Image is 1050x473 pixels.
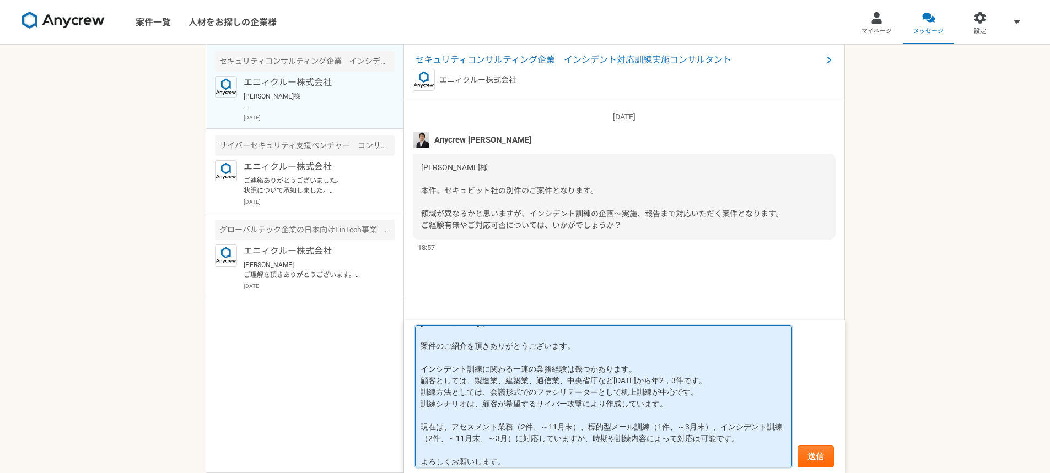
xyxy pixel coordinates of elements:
p: エニィクルー株式会社 [439,74,516,86]
span: Anycrew [PERSON_NAME] [434,134,531,146]
span: メッセージ [913,27,944,36]
p: [DATE] [244,198,395,206]
p: [DATE] [244,282,395,290]
img: logo_text_blue_01.png [413,69,435,91]
img: logo_text_blue_01.png [215,76,237,98]
button: 送信 [798,445,834,467]
p: エニィクルー株式会社 [244,160,380,173]
img: 8DqYSo04kwAAAAASUVORK5CYII= [22,12,105,29]
p: [DATE] [413,111,836,123]
img: logo_text_blue_01.png [215,160,237,182]
p: エニィクルー株式会社 [244,244,380,258]
p: [DATE] [244,113,395,122]
div: サイバーセキュリティ支援ベンチャー コンサルタント募集 [215,135,395,156]
img: MHYT8150_2.jpg [413,132,429,148]
span: セキュリティコンサルティング企業 インシデント対応訓練実施コンサルタント [415,53,822,67]
p: [PERSON_NAME]様 本件、セキュビット社の別件のご案件となります。 領域が異なるかと思いますが、インシデント訓練の企画～実施、報告まで対応いただく案件となります。 ご経験有無やご対応可... [244,91,380,111]
div: グローバルテック企業の日本向けFinTech事業 ITサポート業務（社内） [215,220,395,240]
span: 18:57 [418,242,435,253]
p: エニィクルー株式会社 [244,76,380,89]
p: [PERSON_NAME] ご理解を頂きありがとうございます。 是非ともご紹介を頂ければ幸いです。 よろしくお願いします [244,260,380,280]
span: 設定 [974,27,986,36]
span: マイページ [861,27,892,36]
textarea: [PERSON_NAME]様 案件のご紹介を頂きありがとうございます。 インシデント訓練に関わる一連の業務経験は幾つかあります。 顧客としては、製造業、建築業、通信業、中央省庁など[DATE]か... [415,325,792,467]
p: ご連絡ありがとうございました。 状況について承知しました。 新たな動きがありましたらご連絡ください。お待ちしています。 引き続きよろしくお願い致します。 [244,176,380,195]
img: logo_text_blue_01.png [215,244,237,267]
div: セキュリティコンサルティング企業 インシデント対応訓練実施コンサルタント [215,51,395,72]
span: [PERSON_NAME]様 本件、セキュビット社の別件のご案件となります。 領域が異なるかと思いますが、インシデント訓練の企画～実施、報告まで対応いただく案件となります。 ご経験有無やご対応可... [421,163,783,230]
